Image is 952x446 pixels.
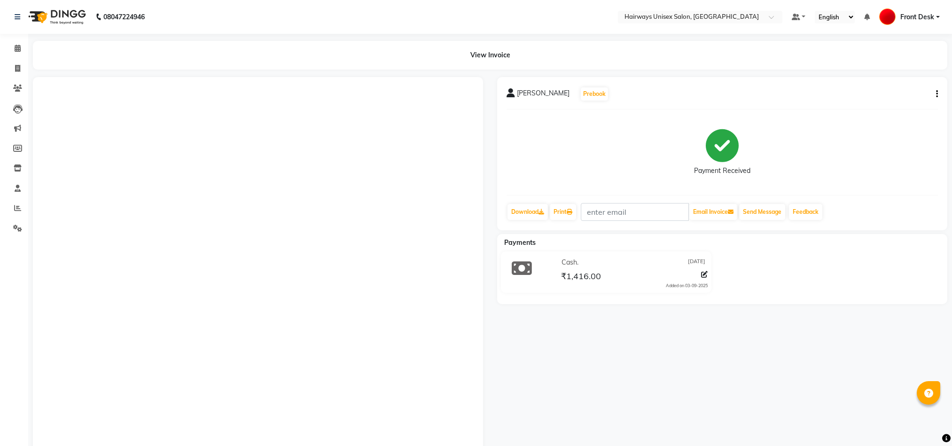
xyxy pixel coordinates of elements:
[913,408,943,437] iframe: chat widget
[879,8,896,25] img: Front Desk
[550,204,576,220] a: Print
[739,204,785,220] button: Send Message
[504,238,536,247] span: Payments
[103,4,145,30] b: 08047224946
[694,166,750,176] div: Payment Received
[507,204,548,220] a: Download
[581,87,608,101] button: Prebook
[581,203,689,221] input: enter email
[789,204,822,220] a: Feedback
[900,12,934,22] span: Front Desk
[666,282,708,289] div: Added on 03-09-2025
[689,204,737,220] button: Email Invoice
[688,258,705,267] span: [DATE]
[517,88,570,102] span: [PERSON_NAME]
[561,271,601,284] span: ₹1,416.00
[562,258,578,267] span: Cash.
[24,4,88,30] img: logo
[33,41,947,70] div: View Invoice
